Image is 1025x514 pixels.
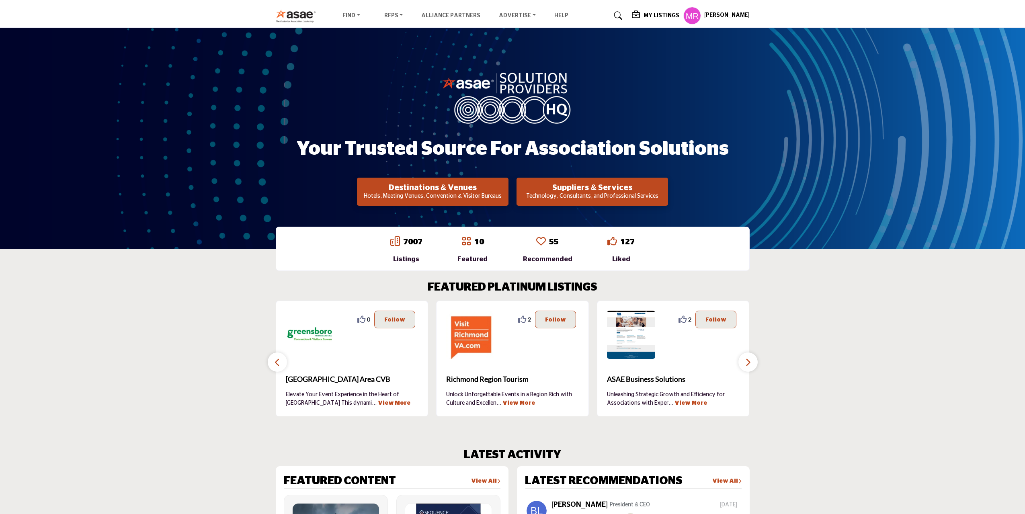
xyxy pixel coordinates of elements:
h2: FEATURED CONTENT [284,475,396,488]
p: Follow [384,315,405,324]
span: ... [372,400,377,406]
button: Destinations & Venues Hotels, Meeting Venues, Convention & Visitor Bureaus [357,178,508,206]
a: View All [471,477,500,485]
button: Follow [535,311,576,328]
div: Featured [457,254,488,264]
a: Help [554,13,568,18]
p: Follow [545,315,566,324]
i: Go to Liked [607,236,617,246]
a: RFPs [379,10,409,21]
b: Greensboro Area CVB [286,369,418,390]
span: 2 [688,315,691,324]
span: ... [496,400,501,406]
h5: My Listings [644,12,679,19]
h2: LATEST RECOMMENDATIONS [525,475,683,488]
a: 55 [549,238,559,246]
p: Follow [705,315,726,324]
a: Search [606,9,627,22]
a: 127 [620,238,635,246]
h2: Suppliers & Services [519,183,666,192]
img: ASAE Business Solutions [607,311,655,359]
a: Advertise [493,10,541,21]
a: Go to Recommended [536,236,546,248]
a: Find [337,10,366,21]
img: Greensboro Area CVB [286,311,334,359]
a: View All [712,477,742,485]
a: View More [674,400,707,406]
div: Listings [390,254,422,264]
p: Elevate Your Event Experience in the Heart of [GEOGRAPHIC_DATA] This dynami [286,391,418,407]
div: Liked [607,254,635,264]
button: Suppliers & Services Technology, Consultants, and Professional Services [517,178,668,206]
span: 0 [367,315,370,324]
span: [GEOGRAPHIC_DATA] Area CVB [286,374,418,385]
div: My Listings [632,11,679,20]
h5: [PERSON_NAME] [704,12,750,20]
img: Site Logo [276,9,320,23]
h2: FEATURED PLATINUM LISTINGS [428,281,597,295]
button: Follow [695,311,736,328]
p: Technology, Consultants, and Professional Services [519,192,666,201]
button: Show hide supplier dropdown [683,7,701,25]
img: image [442,71,583,124]
a: Richmond Region Tourism [446,369,579,390]
p: Hotels, Meeting Venues, Convention & Visitor Bureaus [359,192,506,201]
span: [DATE] [720,501,740,509]
h2: Destinations & Venues [359,183,506,192]
div: Recommended [523,254,572,264]
h1: Your Trusted Source for Association Solutions [297,137,729,162]
a: View More [378,400,410,406]
img: Richmond Region Tourism [446,311,494,359]
p: Unleashing Strategic Growth and Efficiency for Associations with Exper [607,391,740,407]
button: Follow [374,311,415,328]
h2: LATEST ACTIVITY [464,448,561,462]
a: ASAE Business Solutions [607,369,740,390]
a: Alliance Partners [421,13,480,18]
span: ASAE Business Solutions [607,374,740,385]
span: 2 [528,315,531,324]
a: Go to Featured [461,236,471,248]
h5: [PERSON_NAME] [551,501,608,510]
p: Unlock Unforgettable Events in a Region Rich with Culture and Excellen [446,391,579,407]
a: 10 [474,238,484,246]
a: View More [502,400,535,406]
p: President & CEO [610,501,650,509]
a: 7007 [403,238,422,246]
span: Richmond Region Tourism [446,374,579,385]
span: ... [668,400,673,406]
a: [GEOGRAPHIC_DATA] Area CVB [286,369,418,390]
